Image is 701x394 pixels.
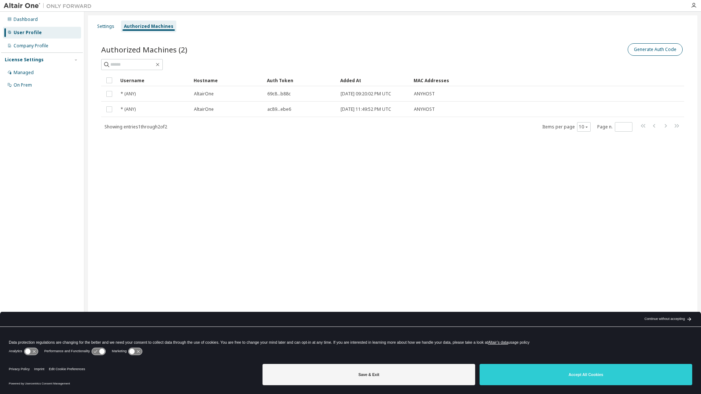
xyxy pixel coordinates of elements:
[267,91,291,97] span: 69c8...b88c
[340,74,408,86] div: Added At
[597,122,632,132] span: Page n.
[341,91,391,97] span: [DATE] 09:20:02 PM UTC
[341,106,391,112] span: [DATE] 11:49:52 PM UTC
[414,91,435,97] span: ANYHOST
[121,91,136,97] span: * (ANY)
[542,122,591,132] span: Items per page
[14,17,38,22] div: Dashboard
[14,43,48,49] div: Company Profile
[97,23,114,29] div: Settings
[414,106,435,112] span: ANYHOST
[414,74,607,86] div: MAC Addresses
[121,106,136,112] span: * (ANY)
[628,43,683,56] button: Generate Auth Code
[14,82,32,88] div: On Prem
[120,74,188,86] div: Username
[124,23,173,29] div: Authorized Machines
[579,124,589,130] button: 10
[194,74,261,86] div: Hostname
[5,57,44,63] div: License Settings
[101,44,187,55] span: Authorized Machines (2)
[4,2,95,10] img: Altair One
[14,70,34,76] div: Managed
[194,91,214,97] span: AltairOne
[267,74,334,86] div: Auth Token
[14,30,42,36] div: User Profile
[267,106,291,112] span: ac89...ebe6
[104,124,167,130] span: Showing entries 1 through 2 of 2
[194,106,214,112] span: AltairOne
